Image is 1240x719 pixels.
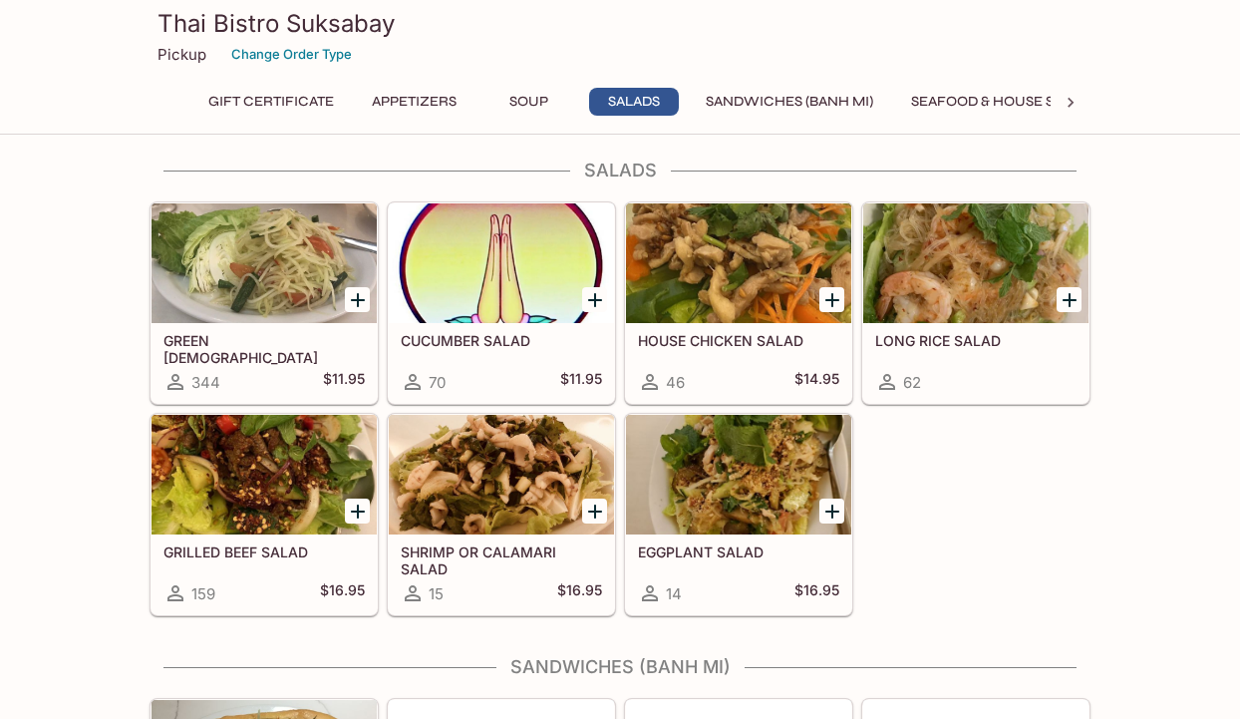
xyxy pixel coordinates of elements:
h4: Salads [150,160,1090,181]
button: Add HOUSE CHICKEN SALAD [819,287,844,312]
span: 344 [191,373,220,392]
div: LONG RICE SALAD [863,203,1088,323]
button: Add EGGPLANT SALAD [819,499,844,524]
span: 14 [666,584,682,603]
button: Seafood & House Specials [900,88,1122,116]
div: GRILLED BEEF SALAD [152,415,377,535]
h5: CUCUMBER SALAD [401,332,602,349]
button: Add LONG RICE SALAD [1057,287,1082,312]
button: Add CUCUMBER SALAD [582,287,607,312]
a: SHRIMP OR CALAMARI SALAD15$16.95 [388,414,615,615]
h5: GREEN [DEMOGRAPHIC_DATA] SALAD (SOM TUM) [163,332,365,365]
button: Soup [483,88,573,116]
div: CUCUMBER SALAD [389,203,614,323]
h5: $16.95 [794,581,839,605]
h5: $11.95 [323,370,365,394]
span: 46 [666,373,685,392]
span: 159 [191,584,215,603]
span: 70 [429,373,446,392]
h5: $14.95 [794,370,839,394]
a: CUCUMBER SALAD70$11.95 [388,202,615,404]
button: Sandwiches (Banh Mi) [695,88,884,116]
button: Salads [589,88,679,116]
a: GRILLED BEEF SALAD159$16.95 [151,414,378,615]
button: Add GREEN PAPAYA SALAD (SOM TUM) [345,287,370,312]
a: GREEN [DEMOGRAPHIC_DATA] SALAD (SOM TUM)344$11.95 [151,202,378,404]
div: GREEN PAPAYA SALAD (SOM TUM) [152,203,377,323]
span: 62 [903,373,921,392]
div: SHRIMP OR CALAMARI SALAD [389,415,614,535]
h4: Sandwiches (Banh Mi) [150,656,1090,678]
div: HOUSE CHICKEN SALAD [626,203,851,323]
a: EGGPLANT SALAD14$16.95 [625,414,852,615]
button: Gift Certificate [197,88,345,116]
button: Appetizers [361,88,467,116]
h5: SHRIMP OR CALAMARI SALAD [401,543,602,576]
h3: Thai Bistro Suksabay [157,8,1083,39]
h5: GRILLED BEEF SALAD [163,543,365,560]
h5: EGGPLANT SALAD [638,543,839,560]
h5: $11.95 [560,370,602,394]
h5: $16.95 [557,581,602,605]
h5: HOUSE CHICKEN SALAD [638,332,839,349]
button: Change Order Type [222,39,361,70]
h5: $16.95 [320,581,365,605]
span: 15 [429,584,444,603]
h5: LONG RICE SALAD [875,332,1077,349]
button: Add SHRIMP OR CALAMARI SALAD [582,499,607,524]
a: HOUSE CHICKEN SALAD46$14.95 [625,202,852,404]
button: Add GRILLED BEEF SALAD [345,499,370,524]
a: LONG RICE SALAD62 [862,202,1089,404]
div: EGGPLANT SALAD [626,415,851,535]
p: Pickup [157,45,206,64]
